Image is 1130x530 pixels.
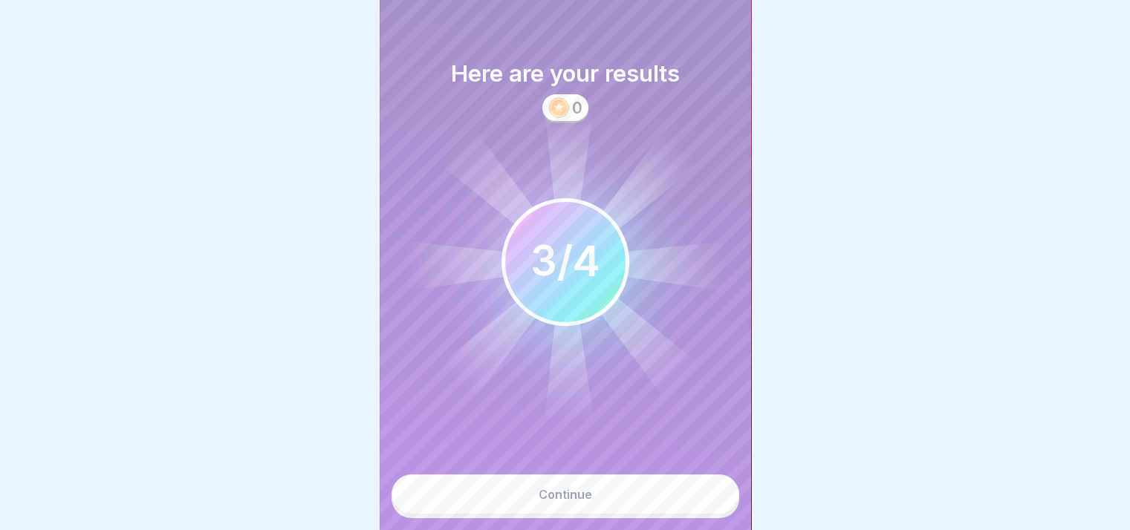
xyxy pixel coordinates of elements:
[451,59,680,87] h1: Here are your results
[530,238,600,287] div: / 4
[530,237,557,287] span: 4
[392,474,739,514] button: Continue
[530,237,557,287] div: 3
[539,488,592,501] div: Continue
